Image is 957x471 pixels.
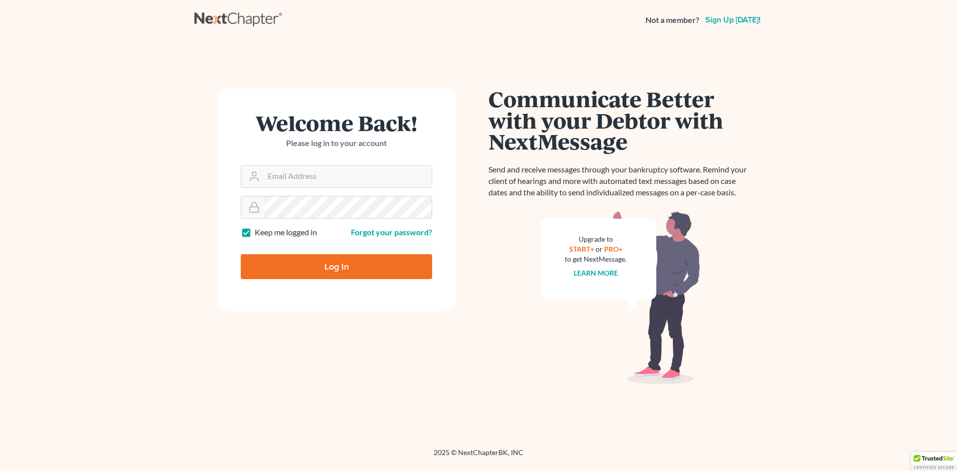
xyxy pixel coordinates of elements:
[569,245,594,253] a: START+
[574,269,618,277] a: Learn more
[488,88,753,152] h1: Communicate Better with your Debtor with NextMessage
[911,452,957,471] div: TrustedSite Certified
[488,164,753,198] p: Send and receive messages through your bankruptcy software. Remind your client of hearings and mo...
[241,138,432,149] p: Please log in to your account
[264,165,432,187] input: Email Address
[703,16,763,24] a: Sign up [DATE]!
[565,234,627,244] div: Upgrade to
[604,245,623,253] a: PRO+
[541,210,700,385] img: nextmessage_bg-59042aed3d76b12b5cd301f8e5b87938c9018125f34e5fa2b7a6b67550977c72.svg
[645,14,699,26] strong: Not a member?
[351,227,432,237] a: Forgot your password?
[241,112,432,134] h1: Welcome Back!
[255,227,317,238] label: Keep me logged in
[241,254,432,279] input: Log In
[194,448,763,466] div: 2025 © NextChapterBK, INC
[596,245,603,253] span: or
[565,254,627,264] div: to get NextMessage.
